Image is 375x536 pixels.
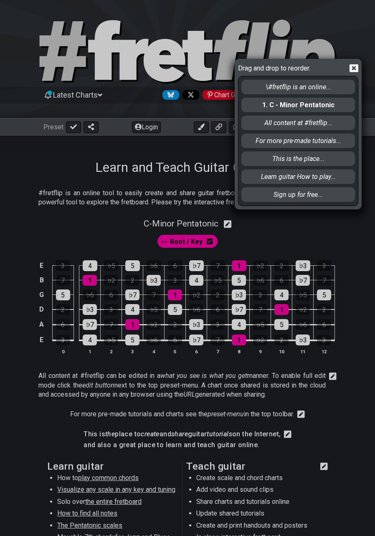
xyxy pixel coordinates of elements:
[241,151,355,166] div: This is the place...
[241,116,355,130] div: All content at #fretflip...
[241,80,355,94] div: \#fretflip is an online...
[241,169,355,184] div: Learn guitar How to play...
[241,98,355,112] div: 1. C - Minor Pentatonic
[241,133,355,148] div: For more pre-made tutorials...
[241,187,355,202] div: Sign up for free...
[238,62,332,76] span: Drag and drop to reorder.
